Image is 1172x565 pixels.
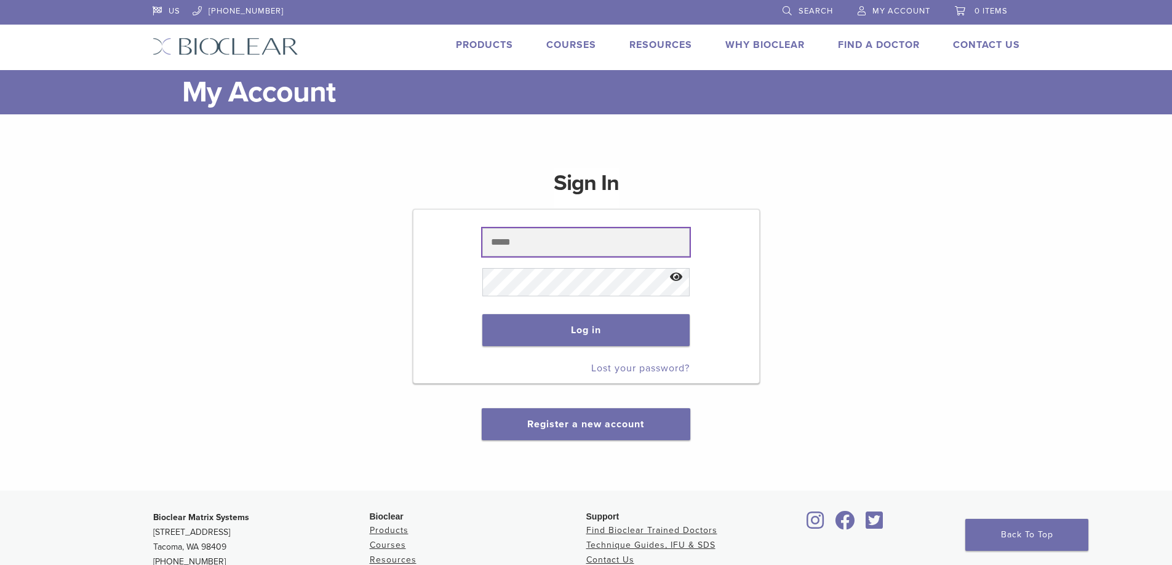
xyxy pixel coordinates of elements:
a: Why Bioclear [725,39,805,51]
span: 0 items [975,6,1008,16]
button: Log in [482,314,690,346]
a: Products [370,525,409,535]
a: Resources [370,555,417,565]
span: Bioclear [370,512,404,521]
a: Resources [629,39,692,51]
span: Support [586,512,620,521]
h1: My Account [182,70,1020,114]
a: Register a new account [527,418,644,430]
a: Products [456,39,513,51]
span: Search [799,6,833,16]
a: Bioclear [862,518,888,531]
a: Contact Us [953,39,1020,51]
h1: Sign In [554,168,619,208]
a: Bioclear [803,518,829,531]
a: Courses [546,39,596,51]
a: Back To Top [965,519,1088,551]
button: Register a new account [482,408,690,440]
a: Contact Us [586,555,634,565]
a: Bioclear [831,518,859,531]
button: Show password [663,262,690,293]
a: Courses [370,540,406,550]
span: My Account [872,6,930,16]
a: Lost your password? [591,362,690,374]
img: Bioclear [153,38,298,55]
strong: Bioclear Matrix Systems [153,512,249,523]
a: Find Bioclear Trained Doctors [586,525,717,535]
a: Find A Doctor [838,39,920,51]
a: Technique Guides, IFU & SDS [586,540,716,550]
